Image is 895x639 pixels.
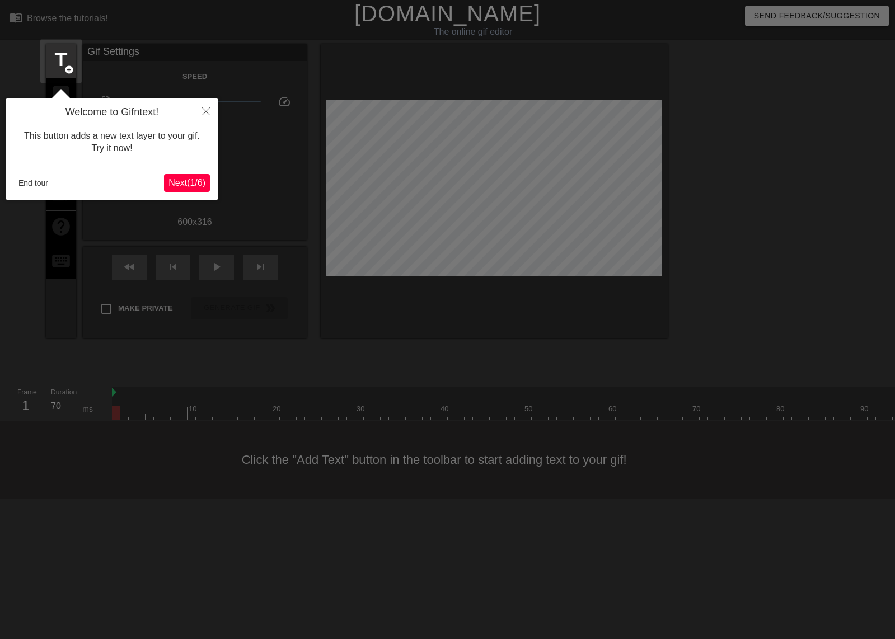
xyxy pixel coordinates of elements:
button: End tour [14,175,53,191]
button: Close [194,98,218,124]
div: This button adds a new text layer to your gif. Try it now! [14,119,210,166]
button: Next [164,174,210,192]
h4: Welcome to Gifntext! [14,106,210,119]
span: Next ( 1 / 6 ) [168,178,205,187]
